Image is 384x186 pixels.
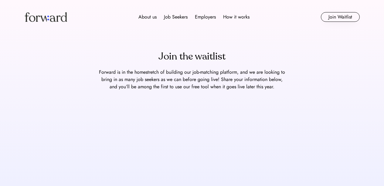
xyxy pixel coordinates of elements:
div: How it works [223,13,250,21]
button: Join Waitlist [321,12,360,22]
div: Forward is in the homestretch of building our job-matching platform, and we are looking to bring ... [98,69,286,90]
img: Forward logo [25,12,67,22]
div: Employers [195,13,216,21]
div: Job Seekers [164,13,188,21]
div: Join the waitlist [158,49,226,64]
div: About us [138,13,157,21]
